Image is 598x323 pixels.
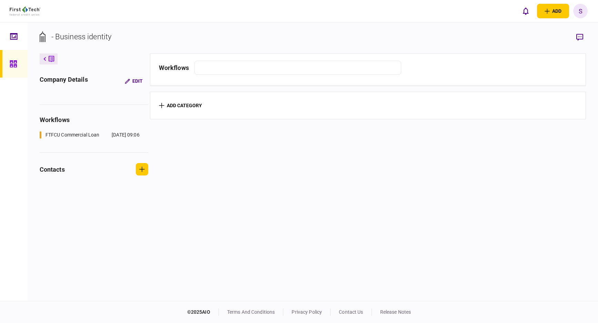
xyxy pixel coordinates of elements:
[518,4,533,18] button: open notifications list
[227,309,275,315] a: terms and conditions
[339,309,363,315] a: contact us
[159,63,189,72] div: workflows
[537,4,569,18] button: open adding identity options
[119,75,148,87] button: Edit
[40,165,65,174] div: contacts
[45,131,100,139] div: FTFCU Commercial Loan
[292,309,322,315] a: privacy policy
[40,115,148,124] div: workflows
[159,103,202,108] button: add category
[51,31,112,42] div: - Business identity
[380,309,411,315] a: release notes
[112,131,140,139] div: [DATE] 09:06
[573,4,588,18] button: S
[40,131,140,139] a: FTFCU Commercial Loan[DATE] 09:06
[10,7,40,16] img: client company logo
[187,309,219,316] div: © 2025 AIO
[40,75,88,87] div: company details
